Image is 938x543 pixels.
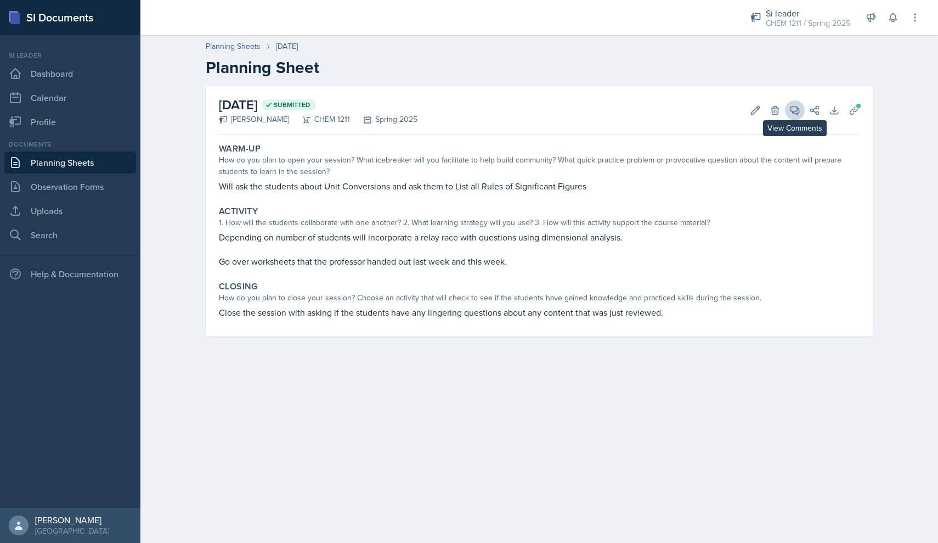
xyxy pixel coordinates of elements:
div: Help & Documentation [4,263,136,285]
div: How do you plan to open your session? What icebreaker will you facilitate to help build community... [219,154,860,177]
h2: [DATE] [219,95,417,115]
div: Si leader [766,7,850,20]
a: Planning Sheets [4,152,136,173]
label: Closing [219,281,258,292]
span: Submitted [274,100,310,109]
a: Uploads [4,200,136,222]
a: Calendar [4,87,136,109]
div: Si leader [4,51,136,60]
a: Dashboard [4,63,136,85]
div: How do you plan to close your session? Choose an activity that will check to see if the students ... [219,292,860,304]
p: Will ask the students about Unit Conversions and ask them to List all Rules of Significant Figures [219,180,860,193]
div: [PERSON_NAME] [219,114,289,125]
a: Observation Forms [4,176,136,198]
div: CHEM 1211 [289,114,350,125]
p: Go over worksheets that the professor handed out last week and this week. [219,255,860,268]
button: View Comments [785,100,805,120]
label: Warm-Up [219,143,261,154]
a: Search [4,224,136,246]
div: 1. How will the students collaborate with one another? 2. What learning strategy will you use? 3.... [219,217,860,228]
p: Depending on number of students will incorporate a relay race with questions using dimensional an... [219,231,860,244]
div: [DATE] [276,41,298,52]
a: Planning Sheets [206,41,261,52]
div: Documents [4,139,136,149]
div: Spring 2025 [350,114,417,125]
label: Activity [219,206,258,217]
div: [GEOGRAPHIC_DATA] [35,525,109,536]
div: [PERSON_NAME] [35,514,109,525]
a: Profile [4,111,136,133]
h2: Planning Sheet [206,58,873,77]
div: CHEM 1211 / Spring 2025 [766,18,850,29]
p: Close the session with asking if the students have any lingering questions about any content that... [219,306,860,319]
